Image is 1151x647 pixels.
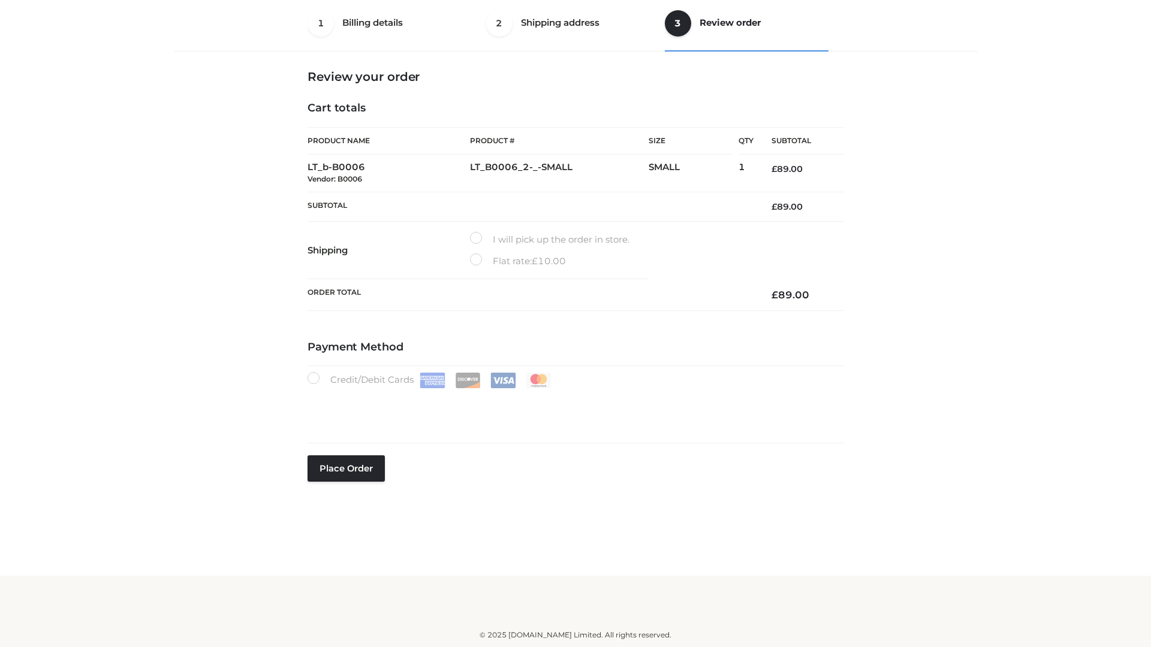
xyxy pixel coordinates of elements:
label: Flat rate: [470,253,566,269]
bdi: 89.00 [772,289,809,301]
th: Subtotal [308,192,754,221]
bdi: 89.00 [772,164,803,174]
img: Discover [455,373,481,388]
bdi: 89.00 [772,201,803,212]
h4: Cart totals [308,102,843,115]
button: Place order [308,455,385,482]
td: LT_B0006_2-_-SMALL [470,155,649,192]
img: Mastercard [526,373,552,388]
div: © 2025 [DOMAIN_NAME] Limited. All rights reserved. [178,629,973,641]
span: £ [532,255,538,267]
td: LT_b-B0006 [308,155,470,192]
h3: Review your order [308,69,843,84]
th: Order Total [308,279,754,311]
span: £ [772,164,777,174]
label: Credit/Debit Cards [308,372,553,388]
iframe: Secure payment input frame [305,386,841,430]
img: Visa [490,373,516,388]
th: Qty [739,127,754,155]
img: Amex [420,373,445,388]
td: 1 [739,155,754,192]
th: Product Name [308,127,470,155]
bdi: 10.00 [532,255,566,267]
th: Size [649,128,733,155]
th: Product # [470,127,649,155]
small: Vendor: B0006 [308,174,362,183]
th: Subtotal [754,128,843,155]
span: £ [772,289,778,301]
th: Shipping [308,222,470,279]
h4: Payment Method [308,341,843,354]
td: SMALL [649,155,739,192]
label: I will pick up the order in store. [470,232,629,247]
span: £ [772,201,777,212]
